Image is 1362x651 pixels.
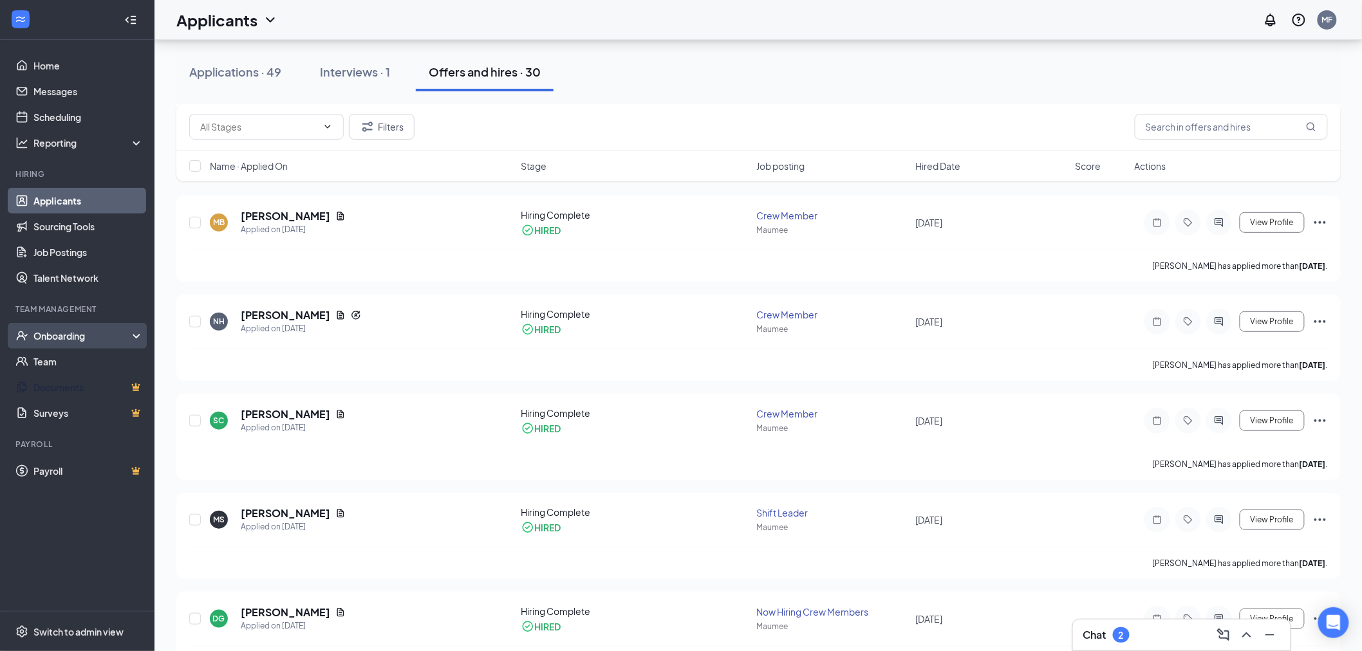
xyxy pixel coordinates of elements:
[349,114,415,140] button: Filter Filters
[535,422,561,435] div: HIRED
[521,307,749,320] div: Hiring Complete
[1291,12,1307,28] svg: QuestionInfo
[1236,625,1257,645] button: ChevronUp
[521,620,534,633] svg: CheckmarkCircle
[521,224,534,237] svg: CheckmarkCircle
[521,323,534,336] svg: CheckmarkCircle
[535,521,561,534] div: HIRED
[1251,317,1294,326] span: View Profile
[756,506,908,519] div: Shift Leader
[1180,416,1196,426] svg: Tag
[15,304,141,315] div: Team Management
[756,160,805,172] span: Job posting
[351,310,361,320] svg: Reapply
[1300,360,1326,370] b: [DATE]
[1150,614,1165,624] svg: Note
[213,316,225,327] div: NH
[1211,416,1227,426] svg: ActiveChat
[1211,217,1227,228] svg: ActiveChat
[322,122,333,132] svg: ChevronDown
[33,329,133,342] div: Onboarding
[1083,628,1106,642] h3: Chat
[241,421,346,434] div: Applied on [DATE]
[1312,215,1328,230] svg: Ellipses
[1300,459,1326,469] b: [DATE]
[756,324,908,335] div: Maumee
[213,514,225,525] div: MS
[124,14,137,26] svg: Collapse
[1240,311,1305,332] button: View Profile
[33,188,144,214] a: Applicants
[176,9,257,31] h1: Applicants
[521,160,547,172] span: Stage
[1240,609,1305,629] button: View Profile
[1312,611,1328,627] svg: Ellipses
[1312,314,1328,329] svg: Ellipses
[1312,413,1328,428] svg: Ellipses
[33,400,144,426] a: SurveysCrown
[241,322,361,335] div: Applied on [DATE]
[213,217,225,228] div: MB
[1239,627,1255,643] svg: ChevronUp
[1251,416,1294,425] span: View Profile
[15,136,28,149] svg: Analysis
[1076,160,1101,172] span: Score
[360,119,375,134] svg: Filter
[1240,509,1305,530] button: View Profile
[1300,261,1326,271] b: [DATE]
[1211,316,1227,327] svg: ActiveChat
[535,323,561,336] div: HIRED
[521,422,534,435] svg: CheckmarkCircle
[1180,316,1196,327] svg: Tag
[756,621,908,632] div: Maumee
[33,458,144,484] a: PayrollCrown
[521,208,749,221] div: Hiring Complete
[916,217,943,228] span: [DATE]
[1260,625,1280,645] button: Minimize
[1263,12,1278,28] svg: Notifications
[1213,625,1234,645] button: ComposeMessage
[15,329,28,342] svg: UserCheck
[263,12,278,28] svg: ChevronDown
[1153,261,1328,271] p: [PERSON_NAME] has applied more than .
[189,64,281,80] div: Applications · 49
[335,409,346,419] svg: Document
[335,508,346,518] svg: Document
[1135,160,1166,172] span: Actions
[521,521,534,534] svg: CheckmarkCircle
[916,514,943,526] span: [DATE]
[756,407,908,420] div: Crew Member
[1180,515,1196,525] svg: Tag
[1322,14,1333,25] div: MF
[33,53,144,78] a: Home
[1153,558,1328,569] p: [PERSON_NAME] has applied more than .
[1312,512,1328,527] svg: Ellipses
[33,136,144,149] div: Reporting
[1240,212,1305,233] button: View Profile
[1306,122,1316,132] svg: MagnifyingGlass
[33,78,144,104] a: Messages
[1251,614,1294,623] span: View Profile
[1240,410,1305,431] button: View Profile
[1262,627,1278,643] svg: Minimize
[1300,558,1326,568] b: [DATE]
[1150,515,1165,525] svg: Note
[241,407,330,421] h5: [PERSON_NAME]
[916,613,943,625] span: [DATE]
[241,506,330,520] h5: [PERSON_NAME]
[1153,459,1328,470] p: [PERSON_NAME] has applied more than .
[535,224,561,237] div: HIRED
[521,407,749,419] div: Hiring Complete
[15,169,141,179] div: Hiring
[916,160,961,172] span: Hired Date
[15,625,28,638] svg: Settings
[213,613,225,624] div: DG
[756,522,908,533] div: Maumee
[1180,614,1196,624] svg: Tag
[1251,515,1294,524] span: View Profile
[756,209,908,222] div: Crew Member
[1153,360,1328,371] p: [PERSON_NAME] has applied more than .
[1135,114,1328,140] input: Search in offers and hires
[1216,627,1231,643] svg: ComposeMessage
[33,374,144,400] a: DocumentsCrown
